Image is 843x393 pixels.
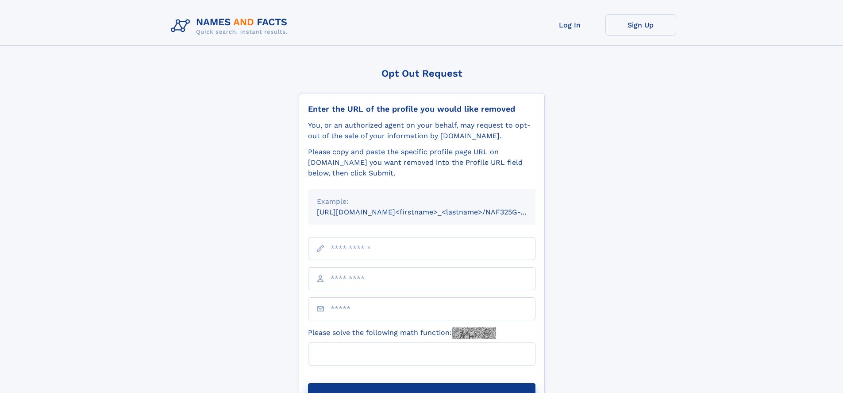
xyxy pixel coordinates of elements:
[167,14,295,38] img: Logo Names and Facts
[308,327,496,339] label: Please solve the following math function:
[535,14,605,36] a: Log In
[605,14,676,36] a: Sign Up
[317,196,527,207] div: Example:
[308,147,535,179] div: Please copy and paste the specific profile page URL on [DOMAIN_NAME] you want removed into the Pr...
[308,104,535,114] div: Enter the URL of the profile you would like removed
[308,120,535,141] div: You, or an authorized agent on your behalf, may request to opt-out of the sale of your informatio...
[299,68,545,79] div: Opt Out Request
[317,208,552,216] small: [URL][DOMAIN_NAME]<firstname>_<lastname>/NAF325G-xxxxxxxx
